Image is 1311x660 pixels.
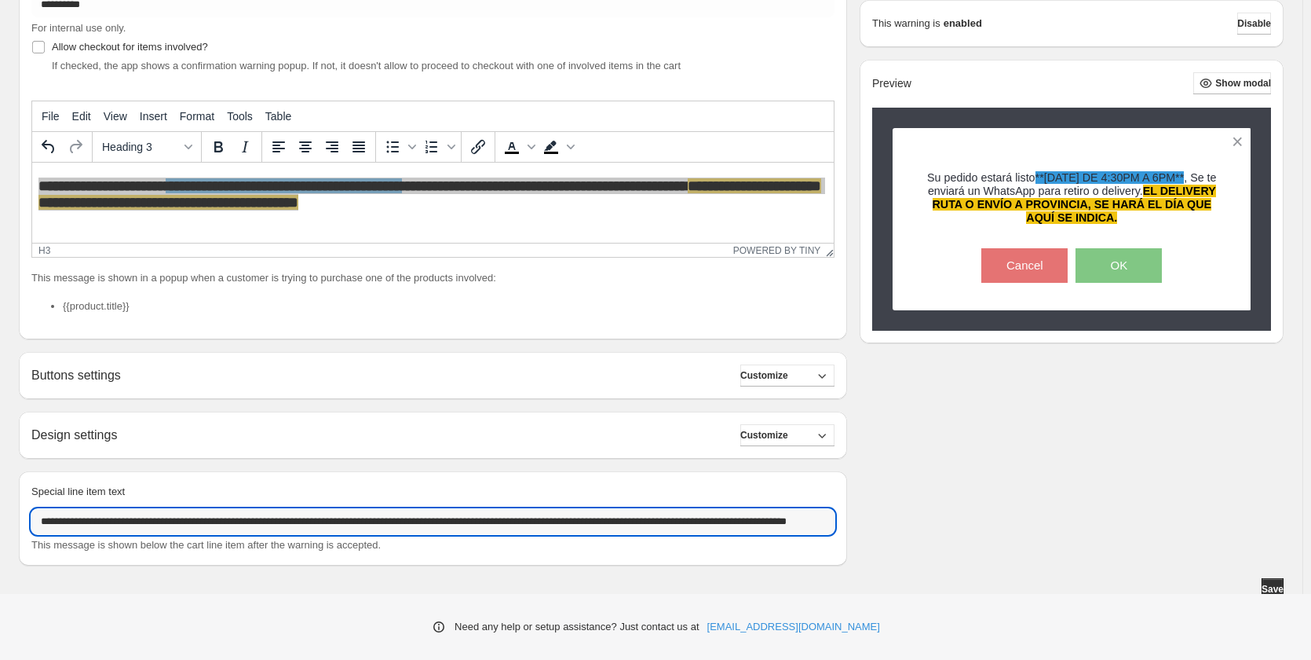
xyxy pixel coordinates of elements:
[96,134,198,160] button: Formats
[379,134,418,160] div: Bullet list
[418,134,458,160] div: Numbered list
[1075,248,1162,283] button: OK
[465,134,491,160] button: Insert/edit link
[1035,171,1185,184] span: **[DATE] DE 4:30PM A 6PM**
[63,299,834,314] li: {{product.title}}
[1237,13,1271,35] button: Disable
[292,134,319,160] button: Align center
[740,365,834,387] button: Customize
[345,134,372,160] button: Justify
[31,22,126,34] span: For internal use only.
[1237,17,1271,30] span: Disable
[1262,583,1284,596] span: Save
[52,60,681,71] span: If checked, the app shows a confirmation warning popup. If not, it doesn't allow to proceed to ch...
[52,41,208,53] span: Allow checkout for items involved?
[920,171,1224,225] h3: Su pedido estará listo , Se te enviará un WhatsApp para retiro o delivery.
[265,134,292,160] button: Align left
[872,16,940,31] p: This warning is
[31,368,121,383] h2: Buttons settings
[31,270,834,286] p: This message is shown in a popup when a customer is trying to purchase one of the products involved:
[62,134,89,160] button: Redo
[232,134,258,160] button: Italic
[35,134,62,160] button: Undo
[820,244,834,257] div: Resize
[1262,578,1284,600] button: Save
[1215,77,1271,90] span: Show modal
[31,427,117,442] h2: Design settings
[140,110,167,123] span: Insert
[227,110,253,123] span: Tools
[42,110,60,123] span: File
[981,248,1068,283] button: Cancel
[733,245,821,256] a: Powered by Tiny
[72,110,91,123] span: Edit
[707,619,880,635] a: [EMAIL_ADDRESS][DOMAIN_NAME]
[31,486,125,497] span: Special line item text
[31,539,381,551] span: This message is shown below the cart line item after the warning is accepted.
[538,134,577,160] div: Background color
[32,163,834,243] iframe: Rich Text Area
[933,185,1216,224] span: EL DELIVERY RUTA O ENVÍO A PROVINCIA, SE HARÁ EL DÍA QUE AQUÍ SE INDICA.
[740,424,834,446] button: Customize
[740,369,788,382] span: Customize
[102,141,179,153] span: Heading 3
[265,110,291,123] span: Table
[740,429,788,442] span: Customize
[872,77,911,90] h2: Preview
[498,134,538,160] div: Text color
[205,134,232,160] button: Bold
[104,110,127,123] span: View
[319,134,345,160] button: Align right
[1193,72,1271,94] button: Show modal
[38,245,50,256] div: h3
[944,16,982,31] strong: enabled
[180,110,214,123] span: Format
